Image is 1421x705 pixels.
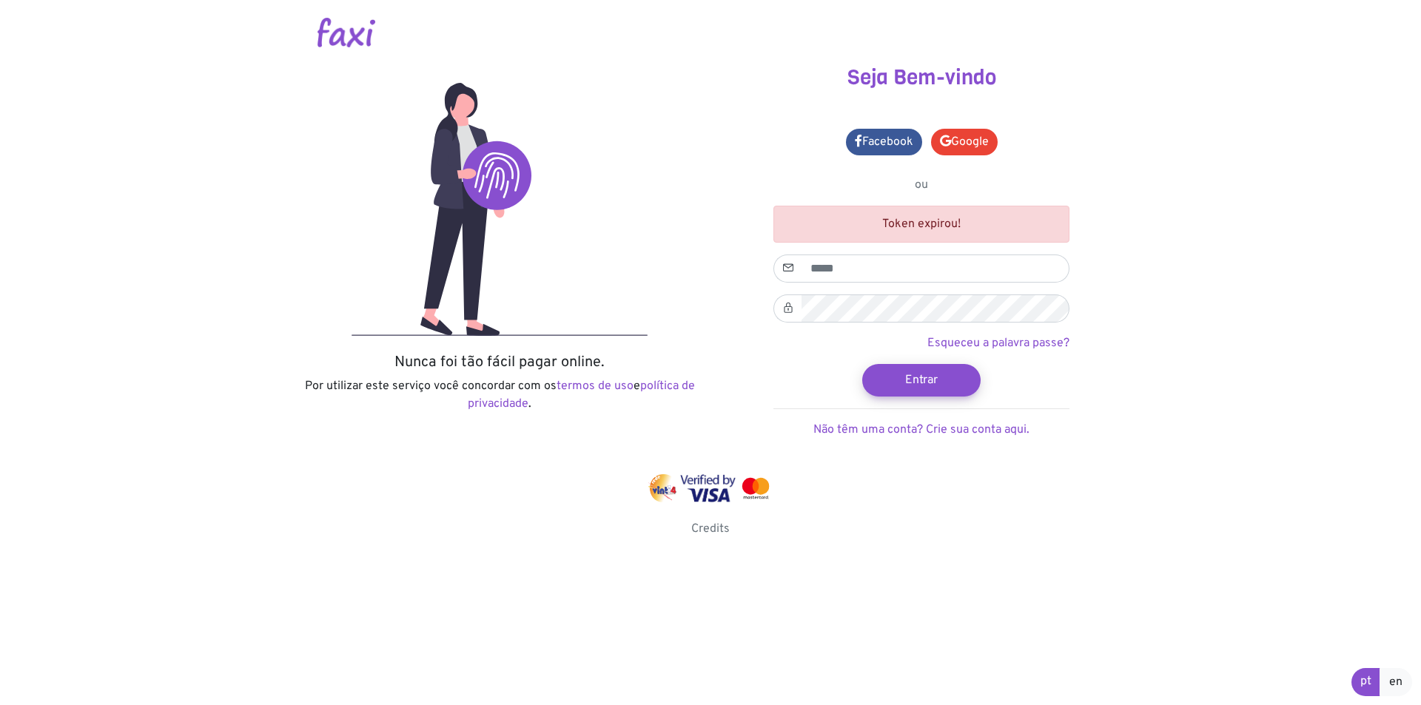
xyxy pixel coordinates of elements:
p: ou [773,176,1069,194]
a: Não têm uma conta? Crie sua conta aqui. [813,422,1029,437]
a: Facebook [846,129,922,155]
a: Google [931,129,998,155]
a: en [1380,668,1412,696]
div: Token expirou! [773,206,1069,243]
p: Por utilizar este serviço você concordar com os e . [300,377,699,413]
h5: Nunca foi tão fácil pagar online. [300,354,699,371]
a: pt [1351,668,1380,696]
img: mastercard [739,474,773,502]
h3: Seja Bem-vindo [722,65,1121,90]
button: Entrar [862,364,981,397]
a: termos de uso [557,379,634,394]
a: Esqueceu a palavra passe? [927,336,1069,351]
a: Credits [691,522,730,536]
img: visa [680,474,736,502]
img: vinti4 [648,474,678,502]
